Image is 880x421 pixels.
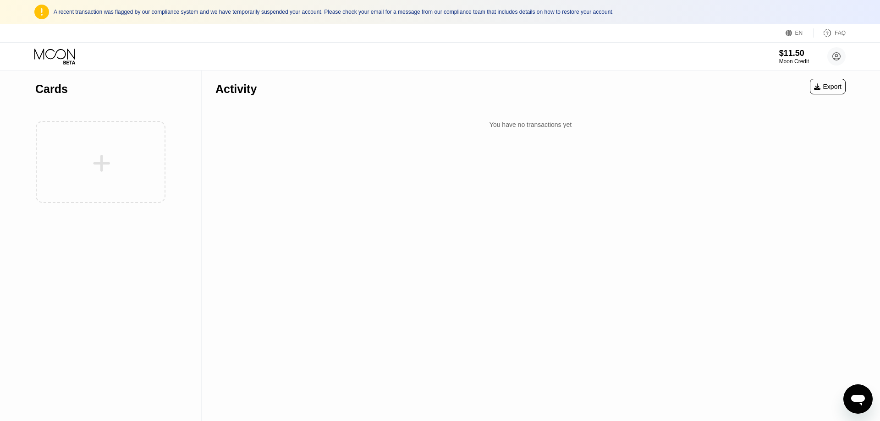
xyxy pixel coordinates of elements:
[779,49,809,65] div: $11.50Moon Credit
[215,82,257,96] div: Activity
[814,83,841,90] div: Export
[814,28,846,38] div: FAQ
[795,30,803,36] div: EN
[843,384,873,414] iframe: Button to launch messaging window
[810,79,846,94] div: Export
[54,9,846,15] div: A recent transaction was flagged by our compliance system and we have temporarily suspended your ...
[786,28,814,38] div: EN
[779,58,809,65] div: Moon Credit
[779,49,809,58] div: $11.50
[215,116,846,133] div: You have no transactions yet
[835,30,846,36] div: FAQ
[35,82,68,96] div: Cards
